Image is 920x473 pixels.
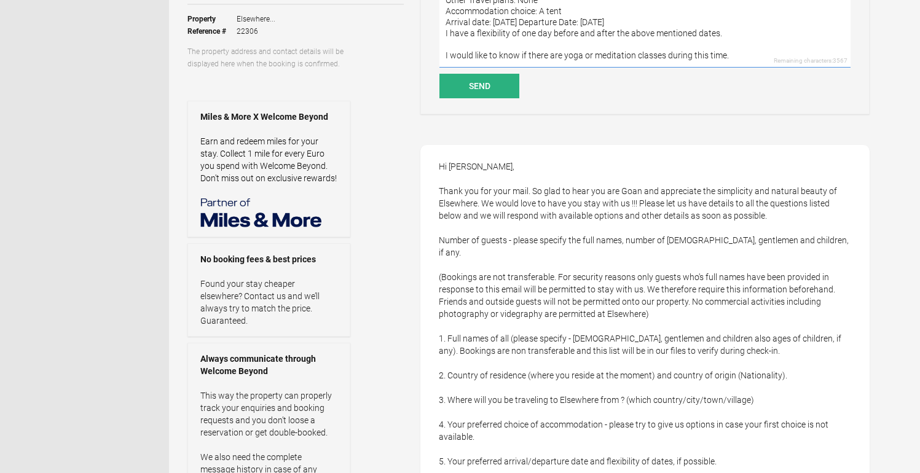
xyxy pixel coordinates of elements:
strong: Always communicate through Welcome Beyond [200,353,337,377]
button: Send [439,74,519,98]
p: The property address and contact details will be displayed here when the booking is confirmed. [187,45,350,70]
a: Earn and redeem miles for your stay. Collect 1 mile for every Euro you spend with Welcome Beyond.... [200,136,337,183]
p: Found your stay cheaper elsewhere? Contact us and we’ll always try to match the price. Guaranteed. [200,278,337,327]
strong: Miles & More X Welcome Beyond [200,111,337,123]
strong: Reference # [187,25,237,37]
span: Elsewhere... [237,13,275,25]
strong: Property [187,13,237,25]
img: Miles & More [200,197,323,227]
strong: No booking fees & best prices [200,253,337,265]
span: 22306 [237,25,275,37]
